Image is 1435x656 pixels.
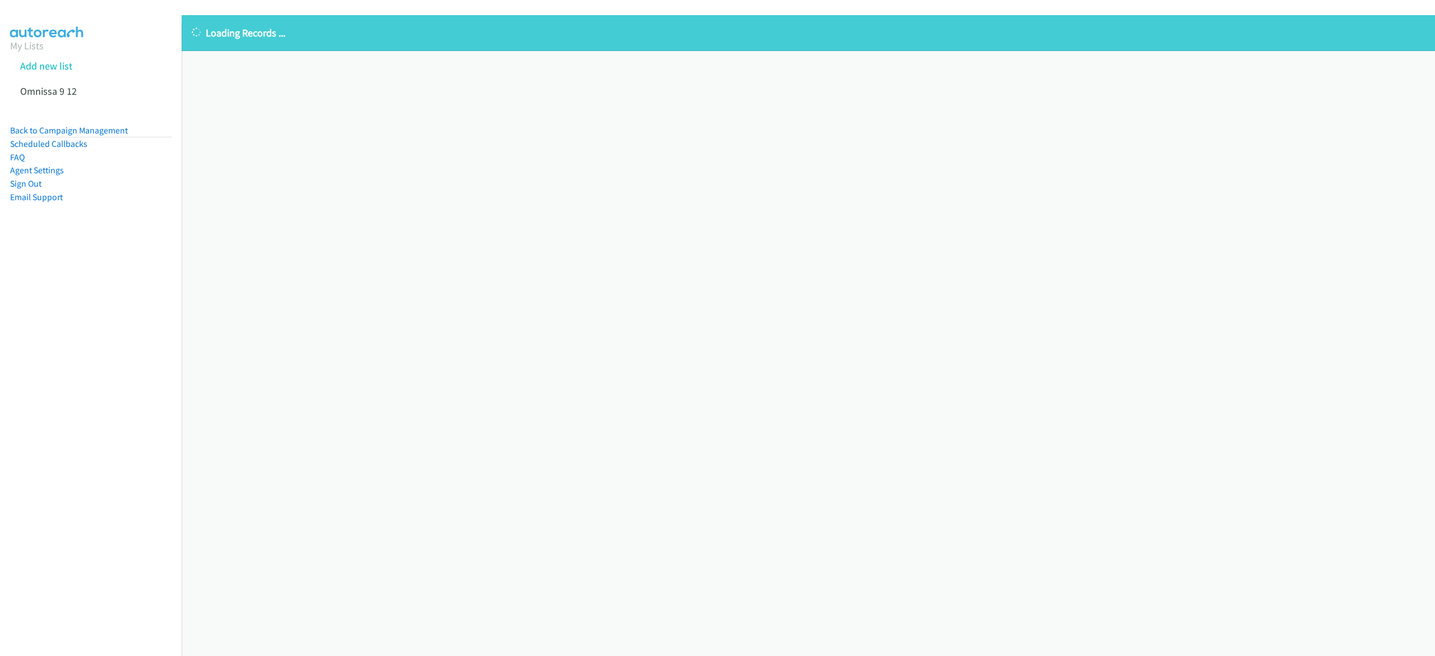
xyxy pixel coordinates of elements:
a: Add new list [20,59,72,72]
a: My Lists [10,39,44,52]
p: Loading Records ... [192,25,1425,40]
a: Scheduled Callbacks [10,138,87,149]
a: Agent Settings [10,165,64,175]
a: Sign Out [10,178,41,189]
a: Omnissa 9 12 [20,85,77,98]
a: Back to Campaign Management [10,125,128,136]
a: FAQ [10,152,25,163]
a: Email Support [10,192,63,202]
